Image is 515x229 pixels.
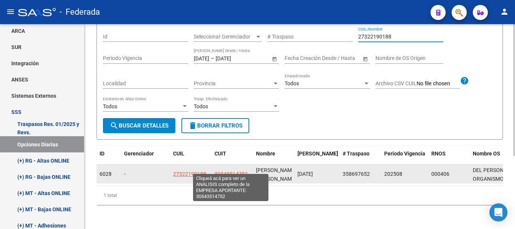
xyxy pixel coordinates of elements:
[256,167,296,182] span: [PERSON_NAME] [PERSON_NAME]
[285,80,299,86] span: Todos
[60,4,100,20] span: - Federada
[215,171,248,177] span: 30543514752
[256,151,275,157] span: Nombre
[428,146,470,171] datatable-header-cell: RNOS
[340,146,381,171] datatable-header-cell: # Traspaso
[181,118,249,133] button: Borrar Filtros
[500,7,509,16] mat-icon: person
[343,151,369,157] span: # Traspaso
[431,151,446,157] span: RNOS
[100,171,112,177] span: 6028
[170,146,212,171] datatable-header-cell: CUIL
[297,170,337,178] div: [DATE]
[376,80,417,86] span: Archivo CSV CUIL
[216,55,253,61] input: End date
[103,118,175,133] button: Buscar Detalles
[215,151,226,157] span: CUIT
[97,146,121,171] datatable-header-cell: ID
[417,80,460,87] input: Archivo CSV CUIL
[211,55,214,61] span: –
[121,146,170,171] datatable-header-cell: Gerenciador
[314,55,351,61] input: End date
[194,80,272,87] span: Provincia
[110,122,169,129] span: Buscar Detalles
[188,122,242,129] span: Borrar Filtros
[124,171,126,177] span: -
[270,55,278,63] button: Open calendar
[285,55,308,61] input: Start date
[343,171,370,177] span: 358697652
[173,171,206,177] span: 27322190188
[384,151,425,157] span: Periodo Vigencia
[103,103,117,109] span: Todos
[110,121,119,130] mat-icon: search
[473,151,500,157] span: Nombre OS
[297,151,338,157] span: [PERSON_NAME]
[460,76,469,85] mat-icon: help
[188,121,197,130] mat-icon: delete
[361,55,369,63] button: Open calendar
[384,171,402,177] span: 202508
[253,146,294,171] datatable-header-cell: Nombre
[381,146,428,171] datatable-header-cell: Periodo Vigencia
[194,55,209,61] input: Start date
[124,151,154,157] span: Gerenciador
[97,186,503,205] div: 1 total
[294,146,340,171] datatable-header-cell: Fecha Traspaso
[194,34,255,40] span: Seleccionar Gerenciador
[431,171,449,177] span: 000406
[212,146,253,171] datatable-header-cell: CUIT
[100,151,104,157] span: ID
[489,203,507,221] div: Open Intercom Messenger
[194,103,208,109] span: Todos
[173,151,184,157] span: CUIL
[6,7,15,16] mat-icon: menu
